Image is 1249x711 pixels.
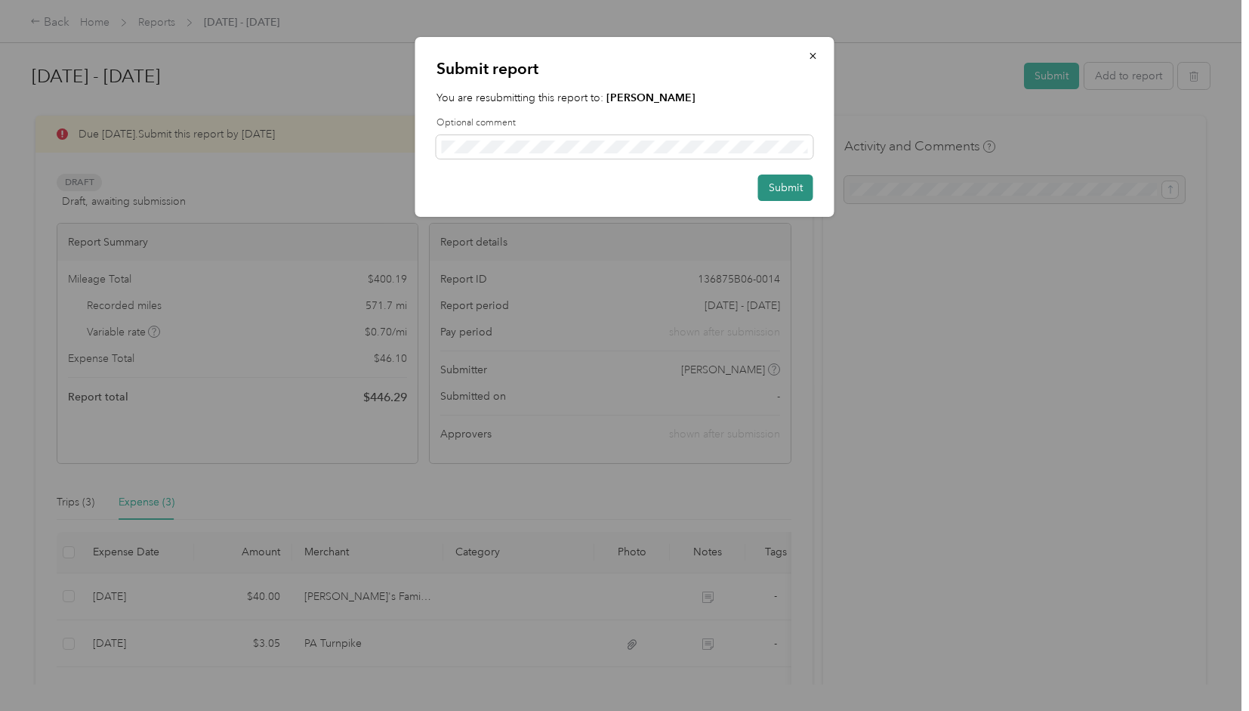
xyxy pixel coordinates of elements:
label: Optional comment [436,116,813,130]
button: Submit [758,175,813,201]
p: You are resubmitting this report to: [436,90,813,106]
iframe: Everlance-gr Chat Button Frame [1164,626,1249,711]
p: Submit report [436,58,813,79]
strong: [PERSON_NAME] [606,91,695,104]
